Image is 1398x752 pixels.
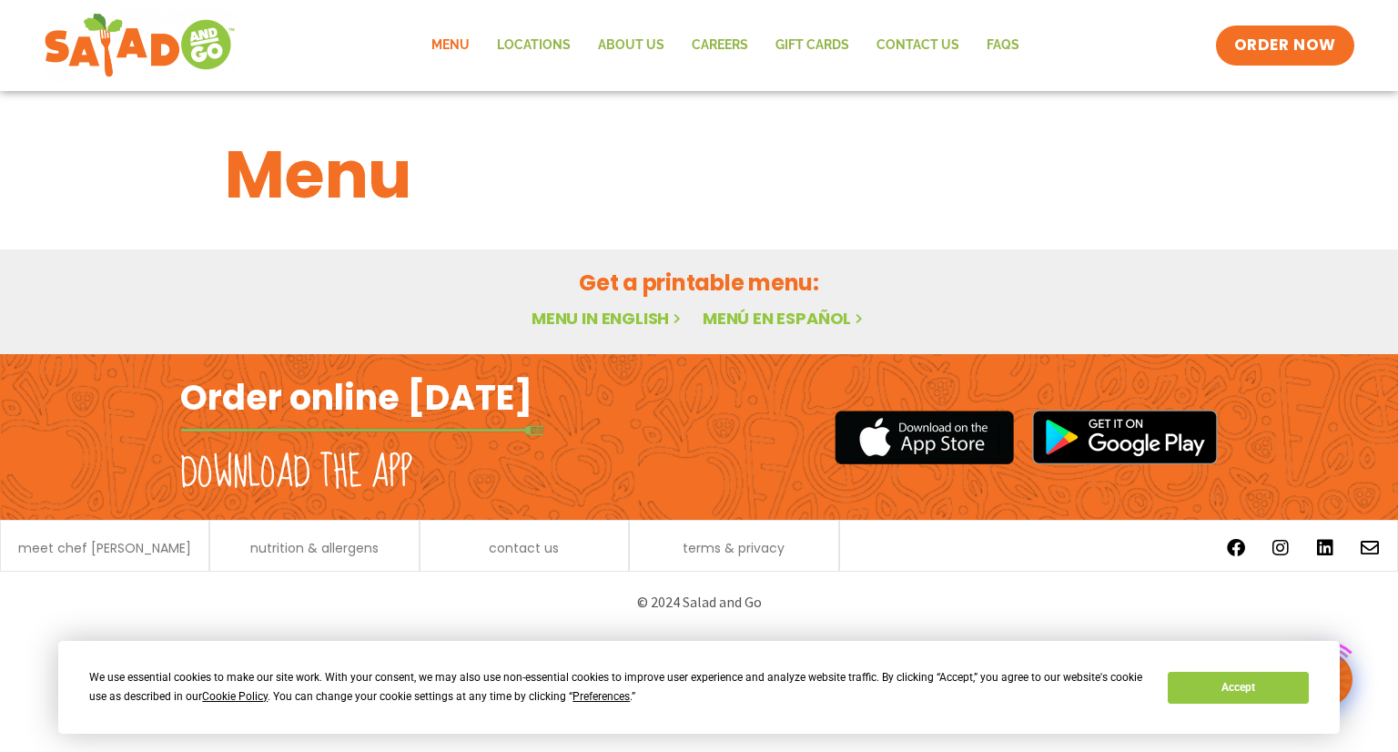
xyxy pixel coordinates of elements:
p: © 2024 Salad and Go [189,590,1209,615]
a: GIFT CARDS [762,25,863,66]
div: We use essential cookies to make our site work. With your consent, we may also use non-essential ... [89,668,1146,706]
nav: Menu [418,25,1033,66]
a: meet chef [PERSON_NAME] [18,542,191,554]
a: FAQs [973,25,1033,66]
img: appstore [835,408,1014,467]
a: Menu [418,25,483,66]
span: Cookie Policy [202,690,268,703]
a: nutrition & allergens [250,542,379,554]
a: ORDER NOW [1216,25,1354,66]
a: Menú en español [703,307,866,330]
img: fork [180,425,544,435]
h2: Download the app [180,448,412,499]
a: contact us [489,542,559,554]
a: Contact Us [863,25,973,66]
a: About Us [584,25,678,66]
a: terms & privacy [683,542,785,554]
h2: Order online [DATE] [180,375,532,420]
a: Locations [483,25,584,66]
button: Accept [1168,672,1308,704]
h2: Get a printable menu: [225,267,1173,299]
img: google_play [1032,410,1218,464]
a: Careers [678,25,762,66]
span: Preferences [572,690,630,703]
h1: Menu [225,126,1173,224]
div: Cookie Consent Prompt [58,641,1340,734]
img: new-SAG-logo-768×292 [44,9,236,82]
span: ORDER NOW [1234,35,1336,56]
a: Menu in English [532,307,684,330]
